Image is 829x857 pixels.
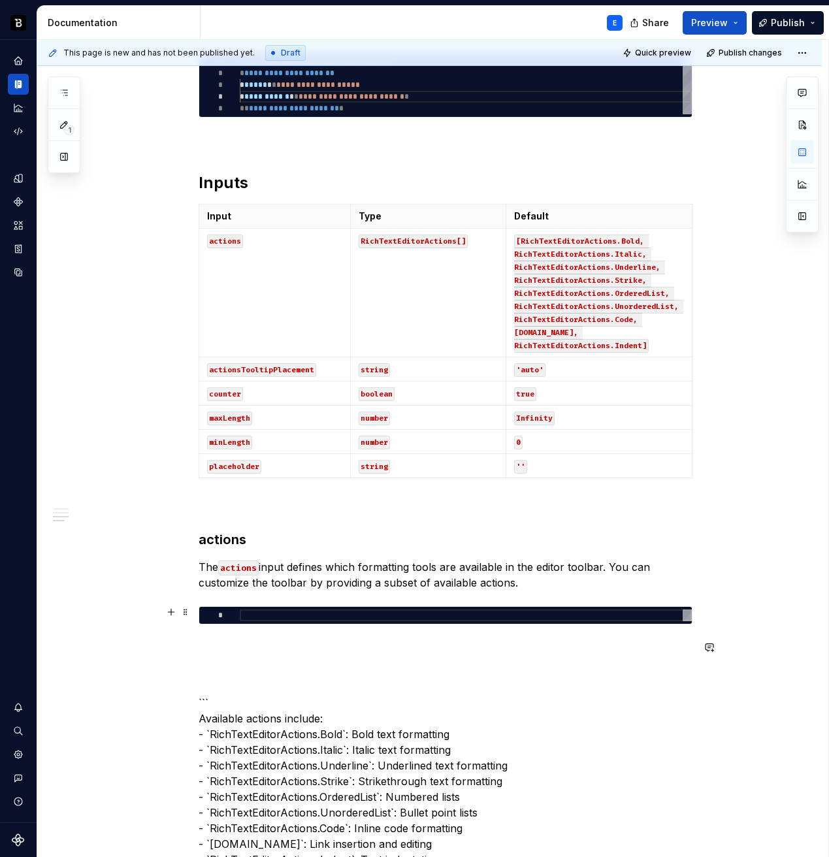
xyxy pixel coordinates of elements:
[8,168,29,189] a: Design tokens
[613,18,617,28] div: E
[8,121,29,142] a: Code automation
[218,560,259,575] code: actions
[642,16,669,29] span: Share
[207,363,316,377] code: actionsTooltipPlacement
[207,387,243,401] code: counter
[281,48,301,58] span: Draft
[359,210,498,223] p: Type
[207,460,261,474] code: placeholder
[10,15,26,31] img: ef5c8306-425d-487c-96cf-06dd46f3a532.png
[199,559,692,590] p: The input defines which formatting tools are available in the editor toolbar. You can customize t...
[199,530,692,549] h3: actions
[752,11,824,35] button: Publish
[635,48,691,58] span: Quick preview
[514,387,536,401] code: true
[359,460,390,474] code: string
[8,97,29,118] a: Analytics
[514,436,523,449] code: 0
[64,125,74,135] span: 1
[702,44,788,62] button: Publish changes
[207,234,243,248] code: actions
[683,11,747,35] button: Preview
[359,387,395,401] code: boolean
[359,436,390,449] code: number
[8,50,29,71] a: Home
[719,48,782,58] span: Publish changes
[207,436,252,449] code: minLength
[63,48,255,58] span: This page is new and has not been published yet.
[207,412,252,425] code: maxLength
[514,363,545,377] code: 'auto'
[199,172,692,193] h2: Inputs
[359,363,390,377] code: string
[619,44,697,62] button: Quick preview
[514,210,684,223] p: Default
[8,74,29,95] a: Documentation
[359,234,468,248] code: RichTextEditorActions[]
[691,16,728,29] span: Preview
[48,16,195,29] div: Documentation
[12,833,25,847] svg: Supernova Logo
[771,16,805,29] span: Publish
[8,238,29,259] a: Storybook stories
[623,11,677,35] button: Share
[8,191,29,212] a: Components
[207,210,343,223] p: Input
[8,697,29,718] button: Notifications
[514,460,527,474] code: ''
[359,412,390,425] code: number
[8,262,29,283] a: Data sources
[8,768,29,788] button: Contact support
[8,744,29,765] a: Settings
[8,720,29,741] button: Search ⌘K
[514,412,555,425] code: Infinity
[514,234,683,353] code: [RichTextEditorActions.Bold, RichTextEditorActions.Italic, RichTextEditorActions.Underline, RichT...
[8,215,29,236] a: Assets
